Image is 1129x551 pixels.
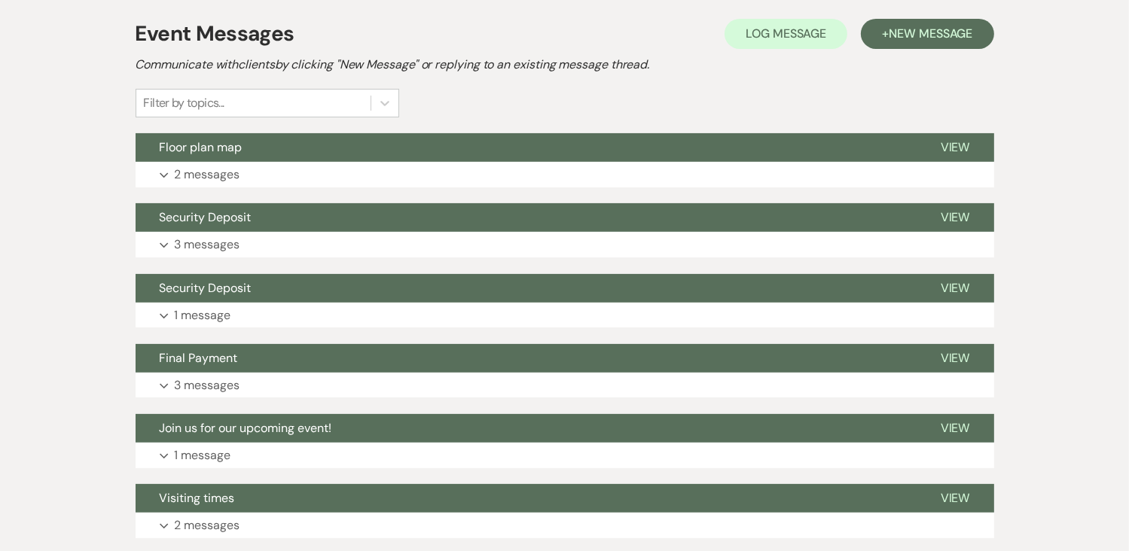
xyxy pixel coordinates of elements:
[861,19,993,49] button: +New Message
[941,280,970,296] span: View
[175,306,231,325] p: 1 message
[136,484,917,513] button: Visiting times
[889,26,972,41] span: New Message
[136,274,917,303] button: Security Deposit
[746,26,826,41] span: Log Message
[941,490,970,506] span: View
[136,513,994,538] button: 2 messages
[917,414,994,443] button: View
[175,376,240,395] p: 3 messages
[917,133,994,162] button: View
[917,344,994,373] button: View
[160,420,332,436] span: Join us for our upcoming event!
[136,133,917,162] button: Floor plan map
[160,490,235,506] span: Visiting times
[136,18,294,50] h1: Event Messages
[160,280,252,296] span: Security Deposit
[941,420,970,436] span: View
[917,203,994,232] button: View
[136,203,917,232] button: Security Deposit
[941,350,970,366] span: View
[136,56,994,74] h2: Communicate with clients by clicking "New Message" or replying to an existing message thread.
[941,209,970,225] span: View
[941,139,970,155] span: View
[136,443,994,468] button: 1 message
[175,235,240,254] p: 3 messages
[144,94,224,112] div: Filter by topics...
[136,414,917,443] button: Join us for our upcoming event!
[136,303,994,328] button: 1 message
[917,274,994,303] button: View
[136,344,917,373] button: Final Payment
[160,139,243,155] span: Floor plan map
[175,446,231,465] p: 1 message
[917,484,994,513] button: View
[160,209,252,225] span: Security Deposit
[136,373,994,398] button: 3 messages
[725,19,847,49] button: Log Message
[136,232,994,257] button: 3 messages
[160,350,238,366] span: Final Payment
[175,165,240,184] p: 2 messages
[136,162,994,187] button: 2 messages
[175,516,240,535] p: 2 messages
